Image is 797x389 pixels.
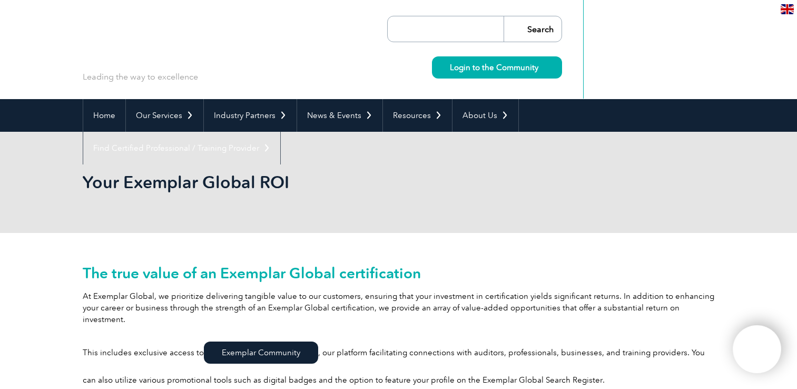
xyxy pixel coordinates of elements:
a: About Us [452,99,518,132]
input: Search [504,16,562,42]
p: This includes exclusive access to , our platform facilitating connections with auditors, professi... [83,334,715,386]
img: svg+xml;nitro-empty-id=MzU4OjIyMw==-1;base64,PHN2ZyB2aWV3Qm94PSIwIDAgMTEgMTEiIHdpZHRoPSIxMSIgaGVp... [538,64,544,70]
a: Exemplar Community [204,342,318,364]
a: News & Events [297,99,382,132]
img: svg+xml;nitro-empty-id=MTMzNDoxMTY=-1;base64,PHN2ZyB2aWV3Qm94PSIwIDAgNDAwIDQwMCIgd2lkdGg9IjQwMCIg... [744,336,770,363]
a: Resources [383,99,452,132]
h2: Your Exemplar Global ROI [83,174,525,191]
a: Login to the Community [432,56,562,79]
a: Home [83,99,125,132]
p: At Exemplar Global, we prioritize delivering tangible value to our customers, ensuring that your ... [83,290,715,325]
a: Our Services [126,99,203,132]
a: Find Certified Professional / Training Provider [83,132,280,164]
h2: The true value of an Exemplar Global certification [83,265,715,281]
a: Industry Partners [204,99,297,132]
img: en [781,4,794,14]
p: Leading the way to excellence [83,71,198,83]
